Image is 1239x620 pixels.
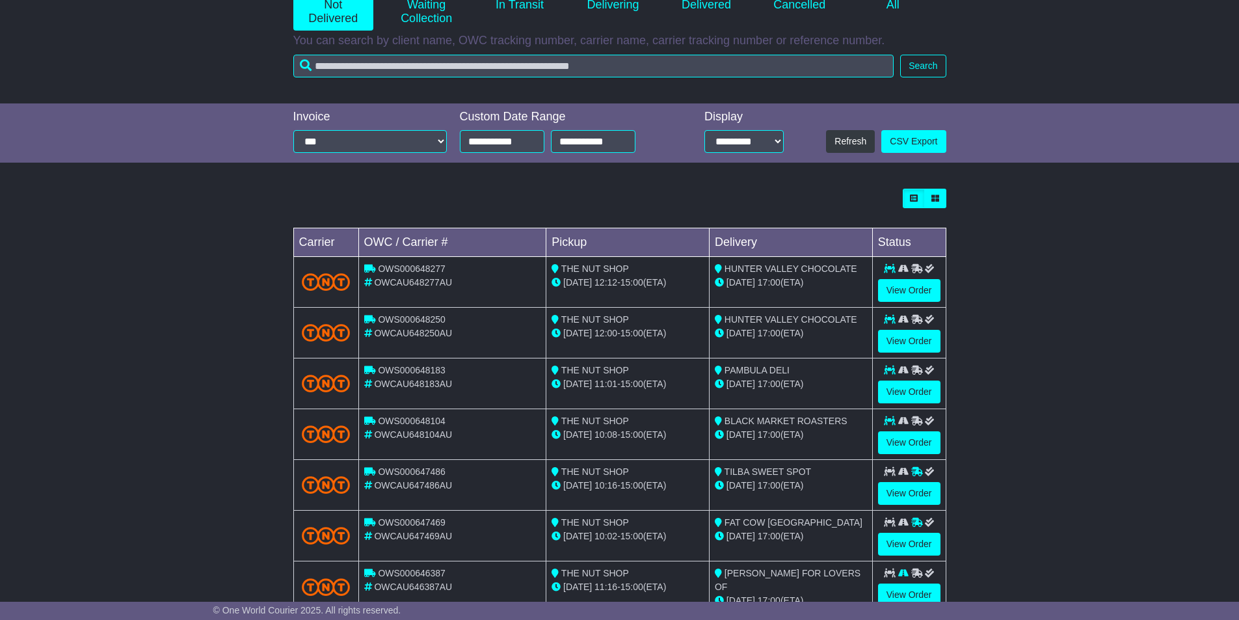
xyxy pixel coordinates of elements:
span: OWS000648277 [378,263,446,274]
span: [DATE] [726,531,755,541]
div: - (ETA) [552,327,704,340]
span: OWS000646387 [378,568,446,578]
span: 15:00 [620,429,643,440]
span: TILBA SWEET SPOT [725,466,812,477]
span: THE NUT SHOP [561,568,629,578]
p: You can search by client name, OWC tracking number, carrier name, carrier tracking number or refe... [293,34,946,48]
span: OWCAU648104AU [374,429,452,440]
span: 17:00 [758,595,780,606]
img: TNT_Domestic.png [302,425,351,443]
span: OWS000648250 [378,314,446,325]
div: (ETA) [715,327,867,340]
span: [DATE] [563,429,592,440]
span: OWCAU648250AU [374,328,452,338]
span: BLACK MARKET ROASTERS [725,416,847,426]
span: THE NUT SHOP [561,466,629,477]
span: OWS000648183 [378,365,446,375]
div: (ETA) [715,276,867,290]
a: View Order [878,584,940,606]
span: 15:00 [620,582,643,592]
span: OWS000647469 [378,517,446,528]
span: OWS000647486 [378,466,446,477]
div: (ETA) [715,479,867,492]
div: - (ETA) [552,479,704,492]
span: HUNTER VALLEY CHOCOLATE [725,263,857,274]
div: (ETA) [715,530,867,543]
span: HUNTER VALLEY CHOCOLATE [725,314,857,325]
span: [DATE] [726,595,755,606]
span: [DATE] [726,480,755,491]
span: 15:00 [620,277,643,288]
span: [DATE] [563,582,592,592]
img: TNT_Domestic.png [302,324,351,342]
span: OWCAU648277AU [374,277,452,288]
span: 17:00 [758,328,780,338]
span: THE NUT SHOP [561,314,629,325]
td: Status [872,228,946,257]
span: 12:00 [594,328,617,338]
span: [DATE] [726,429,755,440]
div: Display [704,110,784,124]
span: 17:00 [758,480,780,491]
div: (ETA) [715,377,867,391]
span: [DATE] [563,480,592,491]
span: OWCAU647486AU [374,480,452,491]
td: Carrier [293,228,358,257]
div: - (ETA) [552,580,704,594]
span: THE NUT SHOP [561,416,629,426]
span: [DATE] [563,379,592,389]
img: TNT_Domestic.png [302,273,351,291]
span: THE NUT SHOP [561,517,629,528]
img: TNT_Domestic.png [302,578,351,596]
img: TNT_Domestic.png [302,527,351,545]
span: OWCAU646387AU [374,582,452,592]
div: Custom Date Range [460,110,669,124]
span: 15:00 [620,328,643,338]
div: - (ETA) [552,377,704,391]
a: View Order [878,482,940,505]
span: FAT COW [GEOGRAPHIC_DATA] [725,517,862,528]
div: - (ETA) [552,428,704,442]
span: 17:00 [758,277,780,288]
a: View Order [878,431,940,454]
span: 10:08 [594,429,617,440]
img: TNT_Domestic.png [302,375,351,392]
span: 15:00 [620,480,643,491]
span: [PERSON_NAME] FOR LOVERS OF [715,568,860,592]
a: CSV Export [881,130,946,153]
span: [DATE] [563,277,592,288]
div: (ETA) [715,594,867,608]
span: © One World Courier 2025. All rights reserved. [213,605,401,615]
span: 15:00 [620,531,643,541]
span: 11:16 [594,582,617,592]
span: THE NUT SHOP [561,365,629,375]
span: 10:16 [594,480,617,491]
div: - (ETA) [552,276,704,290]
span: OWS000648104 [378,416,446,426]
span: [DATE] [726,277,755,288]
div: - (ETA) [552,530,704,543]
span: [DATE] [726,379,755,389]
span: 17:00 [758,379,780,389]
span: [DATE] [563,328,592,338]
span: THE NUT SHOP [561,263,629,274]
span: [DATE] [726,328,755,338]
a: View Order [878,381,940,403]
span: 17:00 [758,429,780,440]
span: 17:00 [758,531,780,541]
button: Search [900,55,946,77]
button: Refresh [826,130,875,153]
span: 15:00 [620,379,643,389]
span: 10:02 [594,531,617,541]
span: [DATE] [563,531,592,541]
td: Pickup [546,228,710,257]
span: OWCAU648183AU [374,379,452,389]
span: 12:12 [594,277,617,288]
a: View Order [878,279,940,302]
div: (ETA) [715,428,867,442]
span: OWCAU647469AU [374,531,452,541]
a: View Order [878,533,940,556]
td: OWC / Carrier # [358,228,546,257]
div: Invoice [293,110,447,124]
a: View Order [878,330,940,353]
